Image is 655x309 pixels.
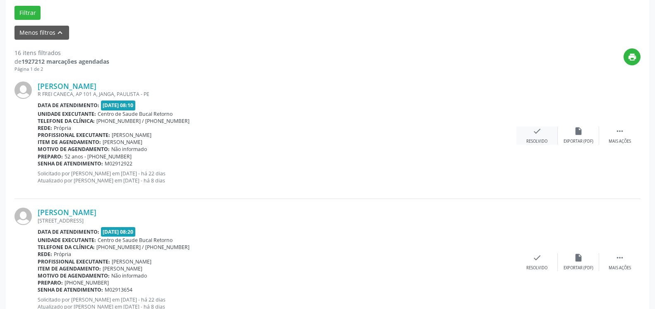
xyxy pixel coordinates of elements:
a: [PERSON_NAME] [38,81,96,91]
b: Rede: [38,125,52,132]
span: [PHONE_NUMBER] [65,279,109,286]
div: Exportar (PDF) [564,265,593,271]
span: M02913654 [105,286,132,293]
img: img [14,81,32,99]
strong: 1927212 marcações agendadas [22,57,109,65]
b: Profissional executante: [38,258,110,265]
span: 52 anos - [PHONE_NUMBER] [65,153,132,160]
i:  [615,253,624,262]
b: Preparo: [38,279,63,286]
div: [STREET_ADDRESS] [38,217,516,224]
b: Senha de atendimento: [38,160,103,167]
button: Filtrar [14,6,41,20]
p: Solicitado por [PERSON_NAME] em [DATE] - há 22 dias Atualizado por [PERSON_NAME] em [DATE] - há 8... [38,170,516,184]
div: Exportar (PDF) [564,139,593,144]
span: Própria [54,251,71,258]
div: Resolvido [526,265,547,271]
b: Data de atendimento: [38,102,99,109]
div: R FREI CANECA, AP 101 A, JANGA, PAULISTA - PE [38,91,516,98]
span: Centro de Saude Bucal Retorno [98,110,173,117]
span: Própria [54,125,71,132]
i:  [615,127,624,136]
div: de [14,57,109,66]
b: Rede: [38,251,52,258]
b: Telefone da clínica: [38,117,95,125]
span: [PHONE_NUMBER] / [PHONE_NUMBER] [96,244,190,251]
span: [PERSON_NAME] [112,132,151,139]
i: print [628,53,637,62]
b: Profissional executante: [38,132,110,139]
b: Motivo de agendamento: [38,272,110,279]
i: check [533,127,542,136]
span: Não informado [111,272,147,279]
button: Menos filtroskeyboard_arrow_up [14,26,69,40]
img: img [14,208,32,225]
div: Mais ações [609,265,631,271]
b: Unidade executante: [38,110,96,117]
div: 16 itens filtrados [14,48,109,57]
i: keyboard_arrow_up [55,28,65,37]
span: M02912922 [105,160,132,167]
b: Unidade executante: [38,237,96,244]
span: [DATE] 08:20 [101,227,136,237]
span: [PERSON_NAME] [103,139,142,146]
span: Não informado [111,146,147,153]
span: [PERSON_NAME] [112,258,151,265]
b: Data de atendimento: [38,228,99,235]
i: insert_drive_file [574,127,583,136]
b: Item de agendamento: [38,265,101,272]
i: insert_drive_file [574,253,583,262]
div: Página 1 de 2 [14,66,109,73]
b: Senha de atendimento: [38,286,103,293]
span: [PERSON_NAME] [103,265,142,272]
a: [PERSON_NAME] [38,208,96,217]
span: [DATE] 08:10 [101,101,136,110]
b: Preparo: [38,153,63,160]
b: Item de agendamento: [38,139,101,146]
div: Mais ações [609,139,631,144]
span: [PHONE_NUMBER] / [PHONE_NUMBER] [96,117,190,125]
div: Resolvido [526,139,547,144]
span: Centro de Saude Bucal Retorno [98,237,173,244]
b: Telefone da clínica: [38,244,95,251]
button: print [624,48,641,65]
i: check [533,253,542,262]
b: Motivo de agendamento: [38,146,110,153]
